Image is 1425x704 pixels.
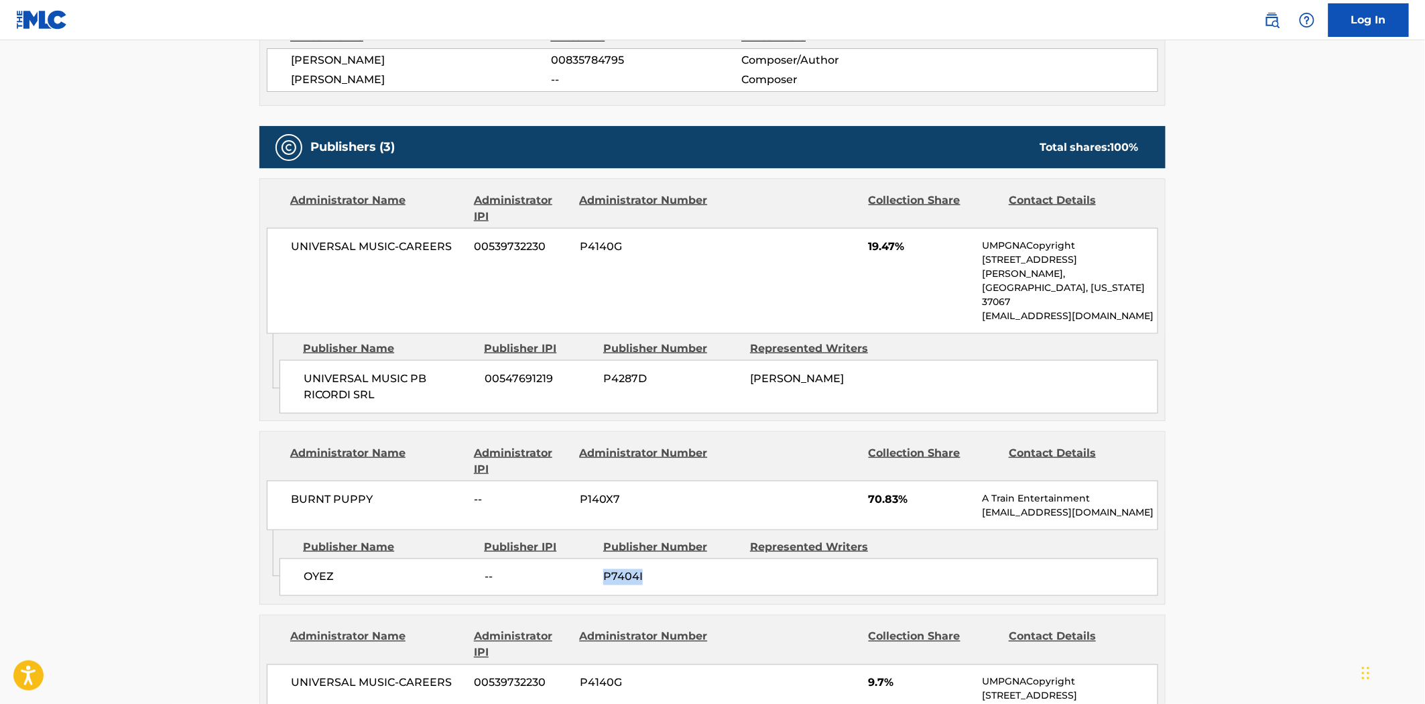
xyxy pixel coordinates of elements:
div: Administrator Name [290,192,464,225]
span: P4287D [603,371,740,387]
span: -- [485,569,593,585]
div: Administrator Name [290,629,464,661]
p: [STREET_ADDRESS][PERSON_NAME], [983,253,1158,281]
span: P7404I [603,569,740,585]
div: Represented Writers [750,539,887,555]
span: UNIVERSAL MUSIC-CAREERS [291,675,464,691]
a: Public Search [1259,7,1286,34]
span: Composer [741,72,915,88]
img: Publishers [281,139,297,156]
img: MLC Logo [16,10,68,30]
span: 00539732230 [475,239,570,255]
div: Publisher Number [603,539,740,555]
div: Administrator IPI [474,629,569,661]
div: Collection Share [869,192,999,225]
div: Publisher IPI [484,341,593,357]
span: 00539732230 [475,675,570,691]
span: -- [475,491,570,508]
div: Drag [1362,653,1370,693]
div: Administrator Number [579,192,709,225]
div: Administrator Number [579,445,709,477]
h5: Publishers (3) [310,139,395,155]
span: 00547691219 [485,371,593,387]
span: 70.83% [869,491,973,508]
div: Administrator IPI [474,445,569,477]
span: [PERSON_NAME] [750,372,844,385]
div: Administrator IPI [474,192,569,225]
div: Represented Writers [750,341,887,357]
iframe: Chat Widget [1358,640,1425,704]
p: [EMAIL_ADDRESS][DOMAIN_NAME] [983,506,1158,520]
div: Contact Details [1009,192,1139,225]
div: Collection Share [869,445,999,477]
span: P140X7 [580,491,710,508]
span: UNIVERSAL MUSIC PB RICORDI SRL [304,371,475,403]
span: -- [551,72,741,88]
span: P4140G [580,675,710,691]
span: UNIVERSAL MUSIC-CAREERS [291,239,464,255]
img: help [1299,12,1315,28]
span: 00835784795 [551,52,741,68]
p: UMPGNACopyright [983,675,1158,689]
div: Collection Share [869,629,999,661]
div: Publisher Name [303,539,474,555]
div: Contact Details [1009,445,1139,477]
div: Help [1294,7,1320,34]
div: Contact Details [1009,629,1139,661]
span: [PERSON_NAME] [291,72,551,88]
div: Administrator Name [290,445,464,477]
span: OYEZ [304,569,475,585]
span: [PERSON_NAME] [291,52,551,68]
span: P4140G [580,239,710,255]
div: Total shares: [1040,139,1139,156]
div: Administrator Number [579,629,709,661]
span: Composer/Author [741,52,915,68]
span: 19.47% [869,239,973,255]
p: [GEOGRAPHIC_DATA], [US_STATE] 37067 [983,281,1158,309]
div: Publisher IPI [484,539,593,555]
a: Log In [1328,3,1409,37]
div: Publisher Number [603,341,740,357]
span: 100 % [1111,141,1139,154]
span: 9.7% [869,675,973,691]
p: UMPGNACopyright [983,239,1158,253]
div: Publisher Name [303,341,474,357]
p: A Train Entertainment [983,491,1158,506]
img: search [1264,12,1280,28]
p: [EMAIL_ADDRESS][DOMAIN_NAME] [983,309,1158,323]
span: BURNT PUPPY [291,491,464,508]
